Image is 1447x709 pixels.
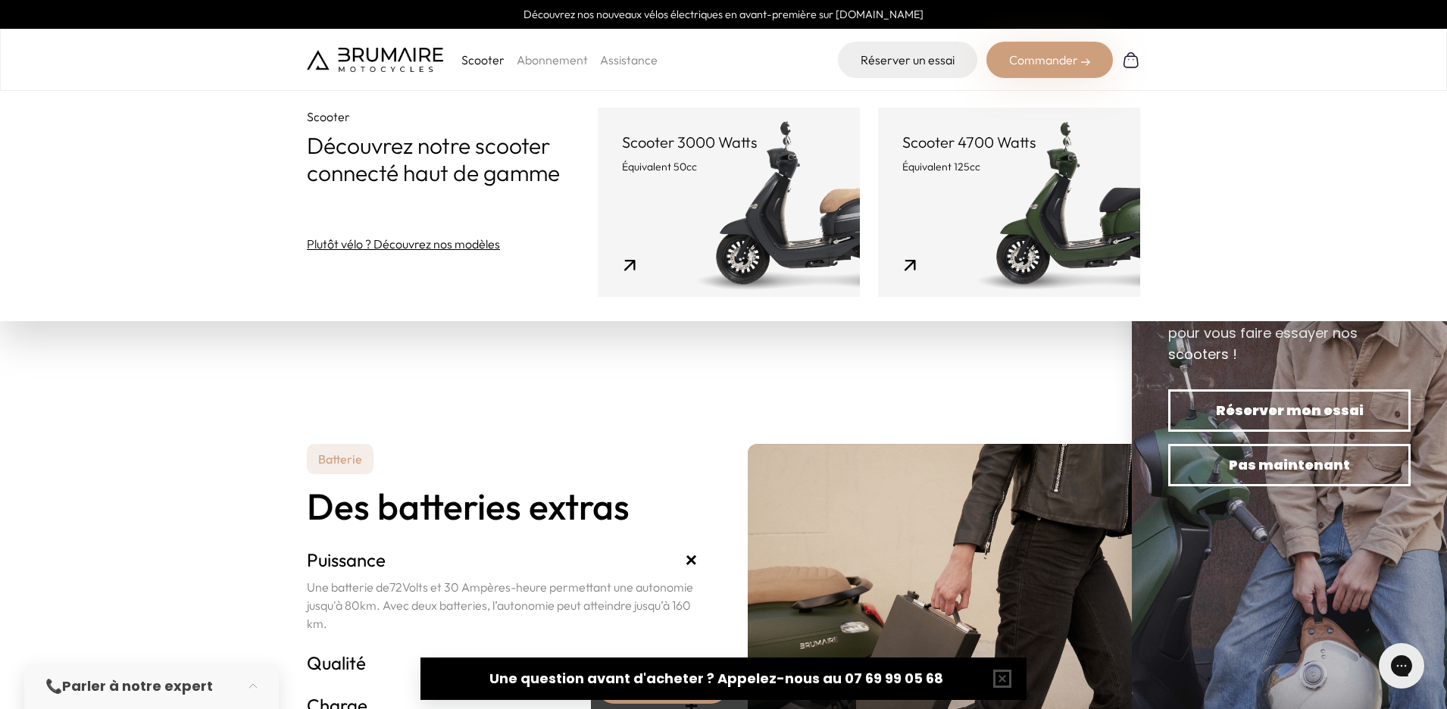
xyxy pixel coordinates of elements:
[878,108,1140,297] a: Scooter 4700 Watts Équivalent 125cc
[389,579,402,595] span: 72
[902,159,1116,174] p: Équivalent 125cc
[598,108,860,297] a: Scooter 3000 Watts Équivalent 50cc
[461,51,505,69] p: Scooter
[684,651,699,675] span: +
[307,548,699,572] h3: Puissance
[986,42,1113,78] div: Commander
[307,108,598,126] p: Scooter
[622,159,836,174] p: Équivalent 50cc
[622,132,836,153] p: Scooter 3000 Watts
[1081,58,1090,67] img: right-arrow-2.png
[307,578,699,632] p: Une batterie de Volts et 30 Ampères-heure permettant une autonomie jusqu'à 80km. Avec deux batter...
[678,546,706,574] span: +
[1371,638,1432,694] iframe: Gorgias live chat messenger
[307,132,598,186] p: Découvrez notre scooter connecté haut de gamme
[307,444,373,474] p: Batterie
[307,48,443,72] img: Brumaire Motocycles
[307,486,699,526] h2: Des batteries extras
[307,235,500,253] a: Plutôt vélo ? Découvrez nos modèles
[838,42,977,78] a: Réserver un essai
[1122,51,1140,69] img: Panier
[600,52,658,67] a: Assistance
[307,651,699,675] h3: Qualité
[902,132,1116,153] p: Scooter 4700 Watts
[517,52,588,67] a: Abonnement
